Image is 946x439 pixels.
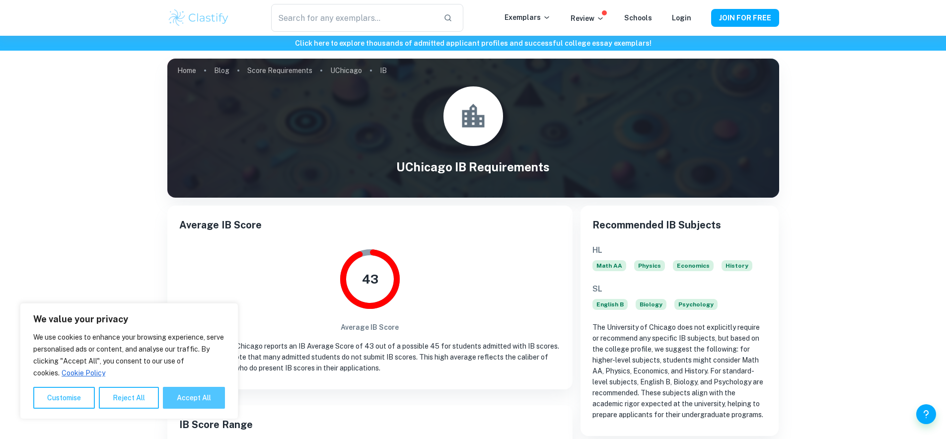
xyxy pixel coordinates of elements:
[177,64,196,77] a: Home
[592,299,628,310] span: English B
[179,417,561,432] h2: IB Score Range
[247,64,312,77] a: Score Requirements
[179,341,561,373] p: The University of Chicago reports an IB Average Score of 43 out of a possible 45 for students adm...
[167,158,779,176] h1: UChicago IB Requirements
[33,313,225,325] p: We value your privacy
[673,260,714,271] span: Economics
[592,260,626,271] span: Math AA
[674,299,718,310] span: Psychology
[33,331,225,379] p: We use cookies to enhance your browsing experience, serve personalised ads or content, and analys...
[634,260,665,271] span: Physics
[624,14,652,22] a: Schools
[916,404,936,424] button: Help and Feedback
[33,387,95,409] button: Customise
[592,322,767,420] p: The University of Chicago does not explicitly require or recommend any specific IB subjects, but ...
[592,283,767,295] h6: SL
[636,299,666,310] span: Biology
[99,387,159,409] button: Reject All
[271,4,435,32] input: Search for any exemplars...
[592,244,767,256] h6: HL
[20,303,238,419] div: We value your privacy
[61,368,106,377] a: Cookie Policy
[2,38,944,49] h6: Click here to explore thousands of admitted applicant profiles and successful college essay exemp...
[592,218,767,232] h2: Recommended IB Subjects
[179,218,561,232] h2: Average IB Score
[380,65,387,76] p: IB
[672,14,691,22] a: Login
[362,272,378,287] tspan: 43
[167,8,230,28] img: Clastify logo
[341,322,399,333] h6: Average IB Score
[330,64,362,77] a: UChicago
[505,12,551,23] p: Exemplars
[571,13,604,24] p: Review
[711,9,779,27] button: JOIN FOR FREE
[214,64,229,77] a: Blog
[163,387,225,409] button: Accept All
[722,260,752,271] span: History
